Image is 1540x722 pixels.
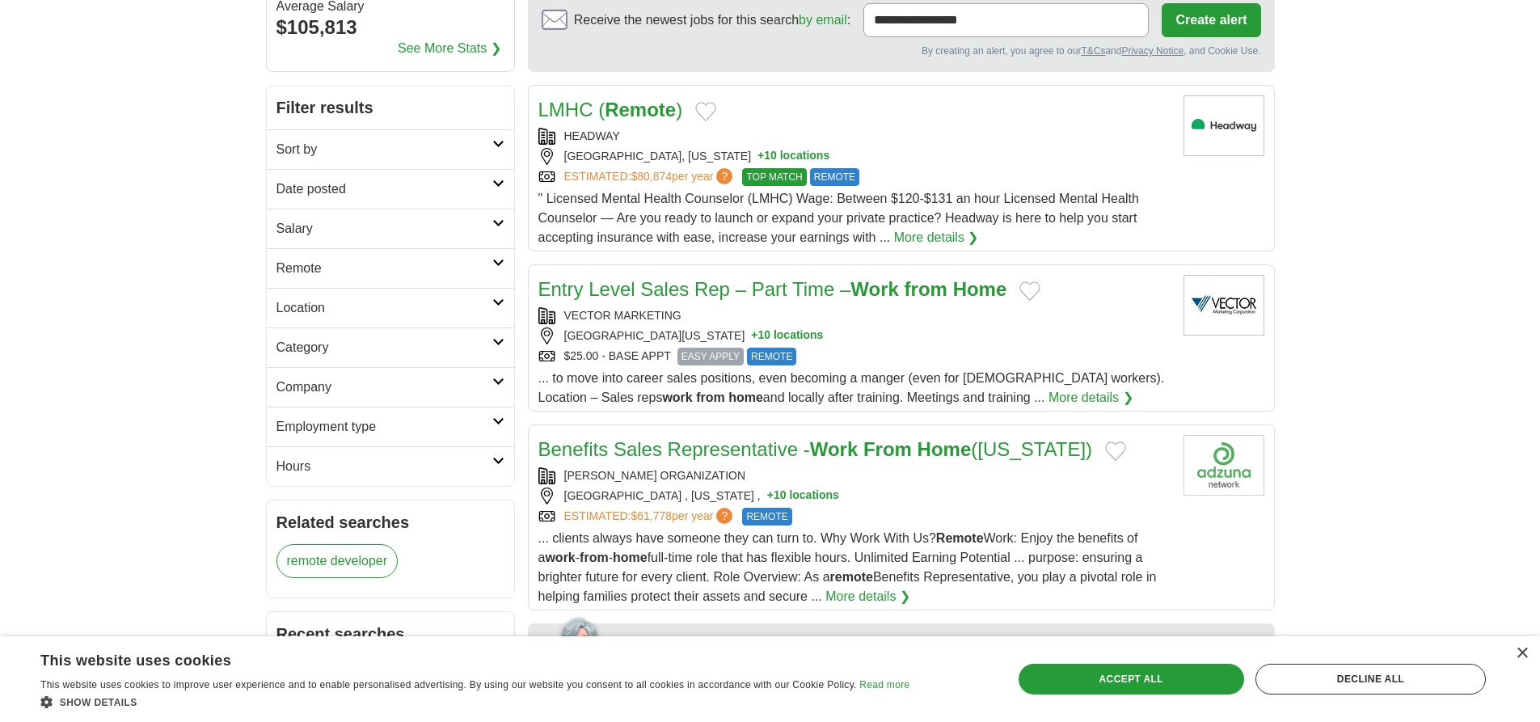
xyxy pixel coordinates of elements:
[757,148,829,165] button: +10 locations
[538,467,1171,484] div: [PERSON_NAME] ORGANIZATION
[538,488,1171,505] div: [GEOGRAPHIC_DATA] , [US_STATE] ,
[1183,275,1264,336] img: Vector Marketing logo
[40,694,909,710] div: Show details
[276,622,504,646] h2: Recent searches
[538,531,1157,603] span: ... clients always have someone they can turn to. Why Work With Us? Work: Enjoy the benefits of a...
[538,348,1171,365] div: $25.00 - BASE APPT
[662,391,692,404] strong: work
[1081,45,1105,57] a: T&Cs
[631,509,672,522] span: $61,778
[267,288,514,327] a: Location
[276,179,492,199] h2: Date posted
[859,679,909,690] a: Read more, opens a new window
[810,168,859,186] span: REMOTE
[613,551,648,564] strong: home
[276,259,492,278] h2: Remote
[751,327,757,344] span: +
[267,248,514,288] a: Remote
[677,348,744,365] span: EASY APPLY
[757,148,764,165] span: +
[767,488,774,505] span: +
[574,11,850,30] span: Receive the newest jobs for this search :
[534,614,613,679] img: apply-iq-scientist.png
[267,446,514,486] a: Hours
[542,44,1261,58] div: By creating an alert, you agree to our and , and Cookie Use.
[1121,45,1183,57] a: Privacy Notice
[863,438,912,460] strong: From
[716,508,732,524] span: ?
[60,697,137,708] span: Show details
[936,531,984,545] strong: Remote
[564,309,681,322] a: VECTOR MARKETING
[267,407,514,446] a: Employment type
[538,371,1165,404] span: ... to move into career sales positions, even becoming a manger (even for [DEMOGRAPHIC_DATA] work...
[40,646,869,670] div: This website uses cookies
[267,367,514,407] a: Company
[538,99,683,120] a: LMHC (Remote)
[605,99,676,120] strong: Remote
[799,13,847,27] a: by email
[1048,388,1133,407] a: More details ❯
[276,13,504,42] div: $105,813
[538,148,1171,165] div: [GEOGRAPHIC_DATA], [US_STATE]
[580,551,609,564] strong: from
[751,327,823,344] button: +10 locations
[276,457,492,476] h2: Hours
[267,86,514,129] h2: Filter results
[276,510,504,534] h2: Related searches
[276,338,492,357] h2: Category
[276,140,492,159] h2: Sort by
[728,391,763,404] strong: home
[625,633,1265,652] div: Want more interviews?
[767,488,839,505] button: +10 locations
[810,438,859,460] strong: Work
[716,168,732,184] span: ?
[1105,441,1126,461] button: Add to favorite jobs
[695,102,716,121] button: Add to favorite jobs
[545,551,575,564] strong: work
[953,278,1007,300] strong: Home
[267,327,514,367] a: Category
[1516,648,1528,660] div: Close
[825,587,910,606] a: More details ❯
[40,679,857,690] span: This website uses cookies to improve user experience and to enable personalised advertising. By u...
[276,378,492,397] h2: Company
[564,168,736,186] a: ESTIMATED:$80,874per year?
[267,129,514,169] a: Sort by
[564,508,736,526] a: ESTIMATED:$61,778per year?
[918,438,972,460] strong: Home
[1019,664,1244,695] div: Accept all
[850,278,899,300] strong: Work
[538,192,1139,244] span: " Licensed Mental Health Counselor (LMHC) Wage: Between $120-$131 an hour Licensed Mental Health ...
[276,298,492,318] h2: Location
[276,417,492,437] h2: Employment type
[894,228,979,247] a: More details ❯
[267,209,514,248] a: Salary
[538,278,1007,300] a: Entry Level Sales Rep – Part Time –Work from Home
[631,170,672,183] span: $80,874
[1183,95,1264,156] img: Headway logo
[747,348,796,365] span: REMOTE
[538,327,1171,344] div: [GEOGRAPHIC_DATA][US_STATE]
[276,219,492,239] h2: Salary
[564,129,620,142] a: HEADWAY
[1183,435,1264,496] img: Company logo
[1162,3,1260,37] button: Create alert
[267,169,514,209] a: Date posted
[696,391,725,404] strong: from
[276,544,399,578] a: remote developer
[398,39,501,58] a: See More Stats ❯
[830,570,873,584] strong: remote
[742,168,806,186] span: TOP MATCH
[1019,281,1040,301] button: Add to favorite jobs
[1255,664,1486,695] div: Decline all
[905,278,947,300] strong: from
[538,438,1093,460] a: Benefits Sales Representative -Work From Home([US_STATE])
[742,508,791,526] span: REMOTE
